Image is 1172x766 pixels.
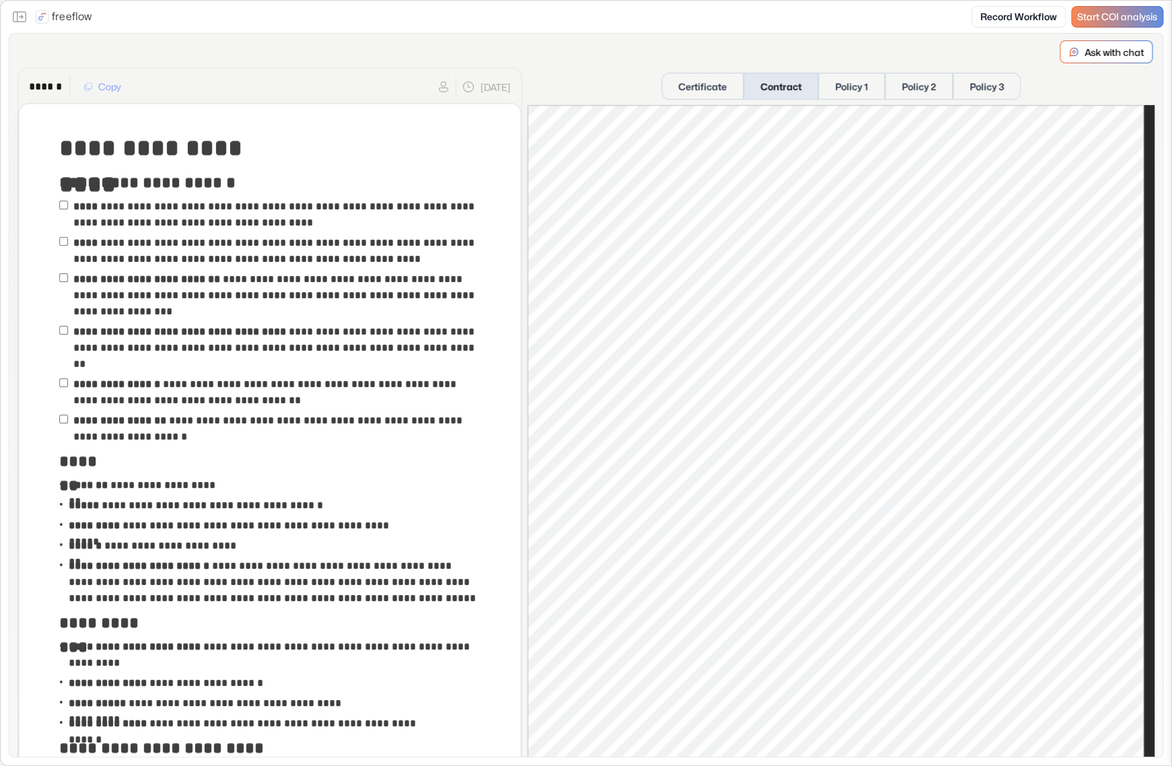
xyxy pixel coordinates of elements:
[885,73,953,100] button: Policy 2
[1077,11,1157,23] span: Start COI analysis
[953,73,1021,100] button: Policy 3
[527,105,1155,760] iframe: Contract
[52,9,92,25] p: freeflow
[972,6,1066,28] a: Record Workflow
[36,9,92,25] a: freeflow
[1085,45,1144,59] p: Ask with chat
[9,6,30,28] button: Close the sidebar
[743,73,818,100] button: Contract
[661,73,743,100] button: Certificate
[75,76,129,98] button: Copy
[1071,6,1163,28] a: Start COI analysis
[480,80,511,94] p: [DATE]
[818,73,885,100] button: Policy 1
